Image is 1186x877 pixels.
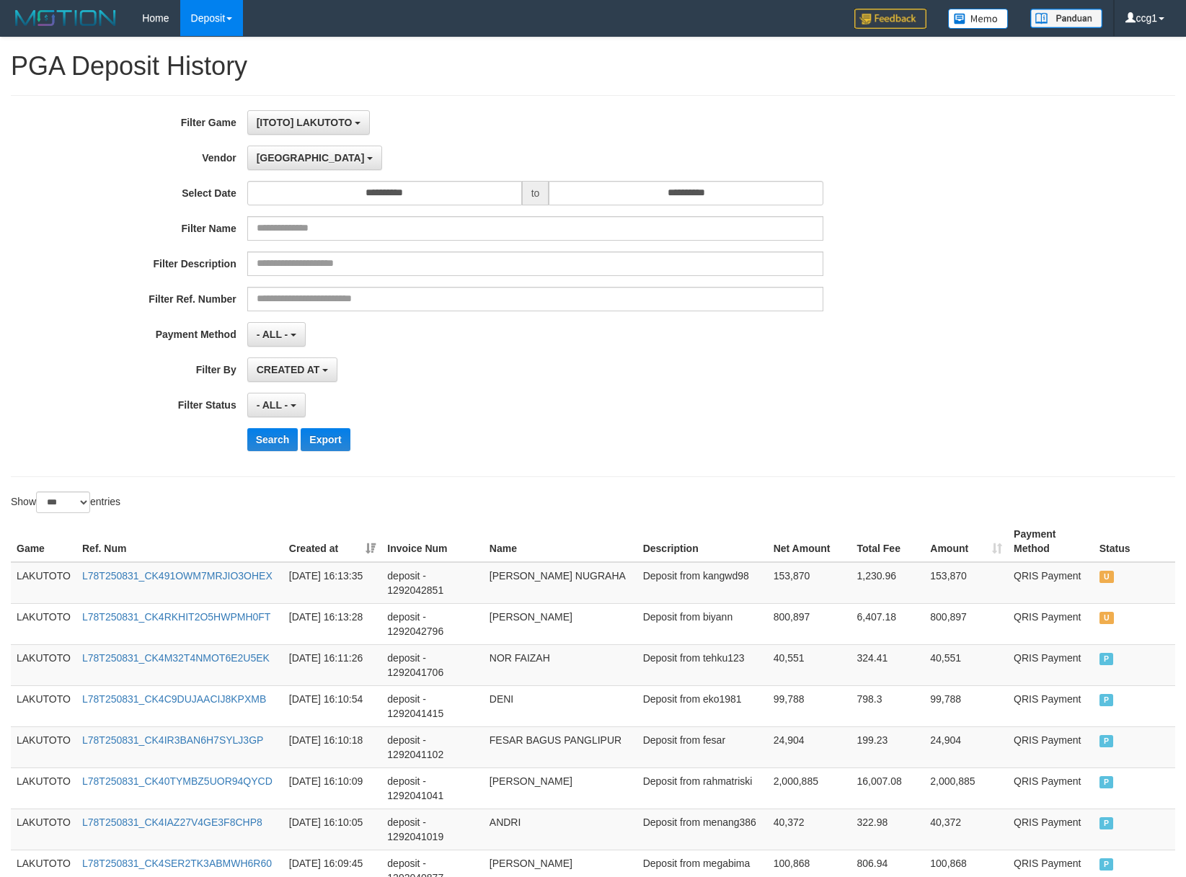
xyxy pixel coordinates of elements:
[637,809,768,850] td: Deposit from menang386
[1094,521,1175,562] th: Status
[1099,817,1114,829] span: PAID
[484,726,637,767] td: FESAR BAGUS PANGLIPUR
[283,726,382,767] td: [DATE] 16:10:18
[301,428,350,451] button: Export
[283,644,382,685] td: [DATE] 16:11:26
[257,329,288,340] span: - ALL -
[637,603,768,644] td: Deposit from biyann
[484,685,637,726] td: DENI
[522,181,549,205] span: to
[1099,612,1114,624] span: UNPAID
[768,685,851,726] td: 99,788
[11,521,76,562] th: Game
[283,809,382,850] td: [DATE] 16:10:05
[851,809,925,850] td: 322.98
[11,52,1175,81] h1: PGA Deposit History
[851,562,925,604] td: 1,230.96
[11,644,76,685] td: LAKUTOTO
[768,767,851,809] td: 2,000,885
[637,521,768,562] th: Description
[257,117,353,128] span: [ITOTO] LAKUTOTO
[11,7,120,29] img: MOTION_logo.png
[768,603,851,644] td: 800,897
[11,603,76,644] td: LAKUTOTO
[924,644,1008,685] td: 40,551
[247,428,298,451] button: Search
[851,644,925,685] td: 324.41
[11,491,120,513] label: Show entries
[484,644,637,685] td: NOR FAIZAH
[283,767,382,809] td: [DATE] 16:10:09
[484,603,637,644] td: [PERSON_NAME]
[381,603,483,644] td: deposit - 1292042796
[1008,603,1094,644] td: QRIS Payment
[768,726,851,767] td: 24,904
[257,364,320,375] span: CREATED AT
[637,644,768,685] td: Deposit from tehku123
[11,685,76,726] td: LAKUTOTO
[1099,735,1114,747] span: PAID
[1099,776,1114,788] span: PAID
[36,491,90,513] select: Showentries
[11,809,76,850] td: LAKUTOTO
[247,357,338,382] button: CREATED AT
[1030,9,1102,28] img: panduan.png
[924,603,1008,644] td: 800,897
[1008,685,1094,726] td: QRIS Payment
[1008,767,1094,809] td: QRIS Payment
[1008,644,1094,685] td: QRIS Payment
[82,734,263,746] a: L78T250831_CK4IR3BAN6H7SYLJ3GP
[484,809,637,850] td: ANDRI
[381,521,483,562] th: Invoice Num
[1008,521,1094,562] th: Payment Method
[1008,726,1094,767] td: QRIS Payment
[637,726,768,767] td: Deposit from fesar
[637,562,768,604] td: Deposit from kangwd98
[283,521,382,562] th: Created at: activate to sort column ascending
[247,146,382,170] button: [GEOGRAPHIC_DATA]
[484,521,637,562] th: Name
[851,603,925,644] td: 6,407.18
[768,644,851,685] td: 40,551
[768,521,851,562] th: Net Amount
[381,726,483,767] td: deposit - 1292041102
[851,685,925,726] td: 798.3
[768,562,851,604] td: 153,870
[257,399,288,411] span: - ALL -
[82,611,270,623] a: L78T250831_CK4RKHIT2O5HWPMH0FT
[11,562,76,604] td: LAKUTOTO
[82,816,262,828] a: L78T250831_CK4IAZ27V4GE3F8CHP8
[381,562,483,604] td: deposit - 1292042851
[637,767,768,809] td: Deposit from rahmatriski
[381,767,483,809] td: deposit - 1292041041
[854,9,926,29] img: Feedback.jpg
[484,767,637,809] td: [PERSON_NAME]
[924,809,1008,850] td: 40,372
[1099,571,1114,583] span: UNPAID
[1008,562,1094,604] td: QRIS Payment
[851,521,925,562] th: Total Fee
[381,685,483,726] td: deposit - 1292041415
[82,858,272,869] a: L78T250831_CK4SER2TK3ABMWH6R60
[283,562,382,604] td: [DATE] 16:13:35
[247,322,306,347] button: - ALL -
[1099,653,1114,665] span: PAID
[484,562,637,604] td: [PERSON_NAME] NUGRAHA
[851,726,925,767] td: 199.23
[11,767,76,809] td: LAKUTOTO
[82,652,270,664] a: L78T250831_CK4M32T4NMOT6E2U5EK
[82,693,266,705] a: L78T250831_CK4C9DUJAACIJ8KPXMB
[924,685,1008,726] td: 99,788
[247,110,371,135] button: [ITOTO] LAKUTOTO
[283,685,382,726] td: [DATE] 16:10:54
[381,644,483,685] td: deposit - 1292041706
[637,685,768,726] td: Deposit from eko1981
[1008,809,1094,850] td: QRIS Payment
[924,562,1008,604] td: 153,870
[1099,858,1114,871] span: PAID
[1099,694,1114,706] span: PAID
[768,809,851,850] td: 40,372
[851,767,925,809] td: 16,007.08
[381,809,483,850] td: deposit - 1292041019
[11,726,76,767] td: LAKUTOTO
